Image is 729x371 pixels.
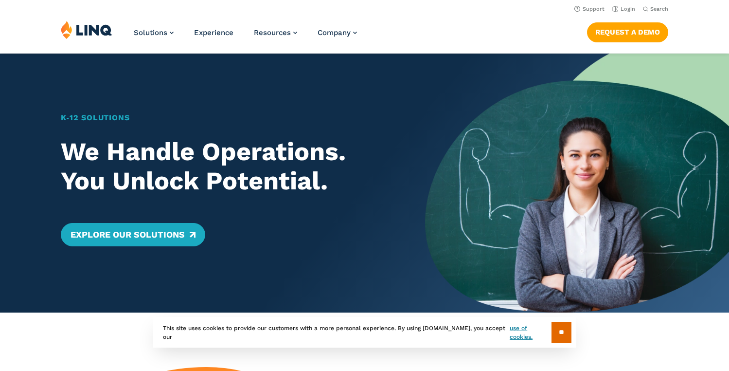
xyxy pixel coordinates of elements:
a: Experience [194,28,233,37]
a: Login [612,6,635,12]
h1: K‑12 Solutions [61,112,395,124]
nav: Primary Navigation [134,20,357,53]
a: use of cookies. [510,324,551,341]
h2: We Handle Operations. You Unlock Potential. [61,137,395,196]
span: Solutions [134,28,167,37]
img: LINQ | K‑12 Software [61,20,112,39]
a: Resources [254,28,297,37]
a: Explore Our Solutions [61,223,205,246]
span: Search [650,6,668,12]
a: Solutions [134,28,174,37]
a: Request a Demo [587,22,668,42]
button: Open Search Bar [643,5,668,13]
span: Resources [254,28,291,37]
a: Support [574,6,605,12]
img: Home Banner [425,54,729,313]
span: Company [318,28,351,37]
nav: Button Navigation [587,20,668,42]
a: Company [318,28,357,37]
div: This site uses cookies to provide our customers with a more personal experience. By using [DOMAIN... [153,317,576,348]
